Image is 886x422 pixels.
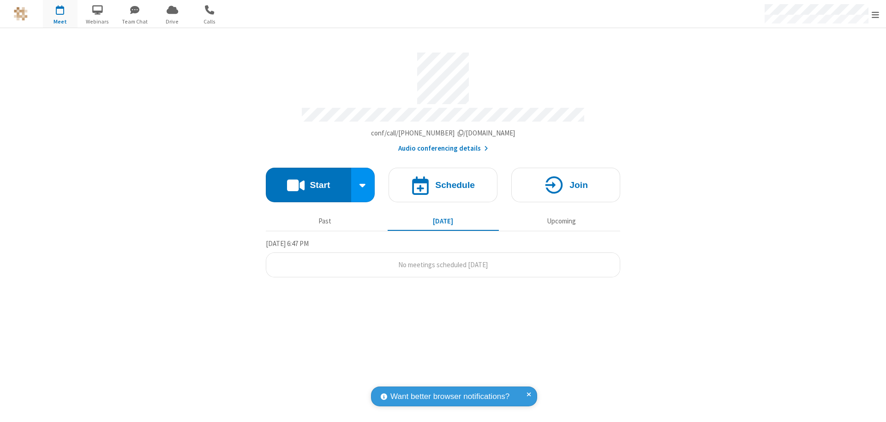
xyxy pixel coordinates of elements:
[266,168,351,202] button: Start
[266,46,620,154] section: Account details
[435,181,475,189] h4: Schedule
[266,239,309,248] span: [DATE] 6:47 PM
[269,212,381,230] button: Past
[389,168,497,202] button: Schedule
[118,18,152,26] span: Team Chat
[390,391,509,403] span: Want better browser notifications?
[14,7,28,21] img: QA Selenium DO NOT DELETE OR CHANGE
[569,181,588,189] h4: Join
[310,181,330,189] h4: Start
[155,18,190,26] span: Drive
[351,168,375,202] div: Start conference options
[371,129,515,137] span: Copy my meeting room link
[506,212,617,230] button: Upcoming
[266,238,620,278] section: Today's Meetings
[398,260,488,269] span: No meetings scheduled [DATE]
[80,18,115,26] span: Webinars
[511,168,620,202] button: Join
[398,143,488,154] button: Audio conferencing details
[371,128,515,139] button: Copy my meeting room linkCopy my meeting room link
[388,212,499,230] button: [DATE]
[192,18,227,26] span: Calls
[43,18,78,26] span: Meet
